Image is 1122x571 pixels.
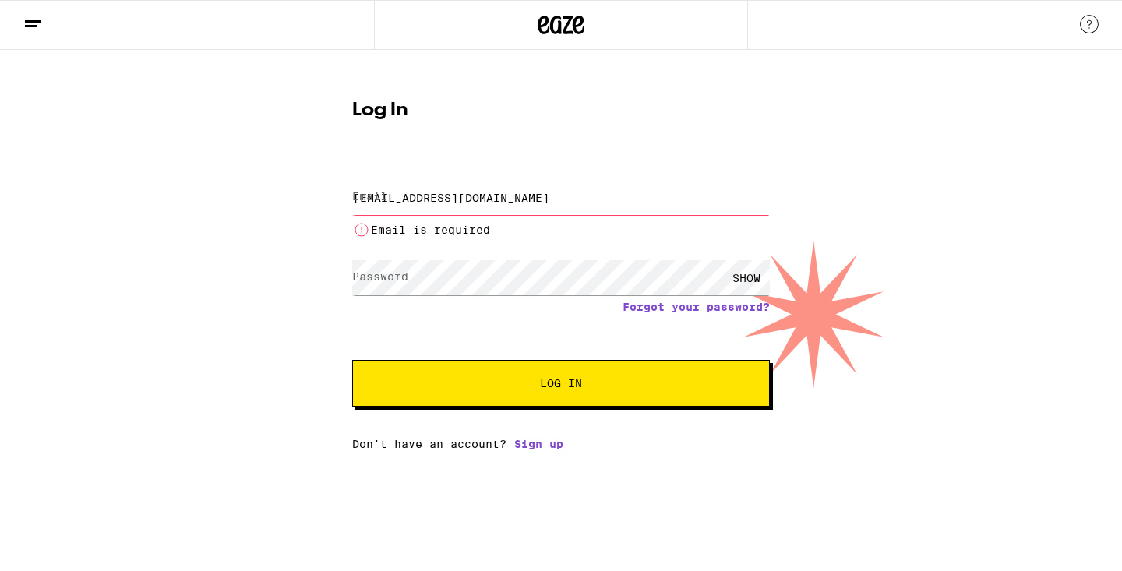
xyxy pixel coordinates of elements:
div: SHOW [723,260,770,295]
span: Log In [540,378,582,389]
label: Password [352,270,408,283]
h1: Log In [352,101,770,120]
li: Email is required [352,220,770,239]
a: Forgot your password? [623,301,770,313]
a: Sign up [514,438,563,450]
span: Hi. Need any help? [9,11,112,23]
input: Email [352,180,770,215]
button: Log In [352,360,770,407]
label: Email [352,190,387,203]
div: Don't have an account? [352,438,770,450]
